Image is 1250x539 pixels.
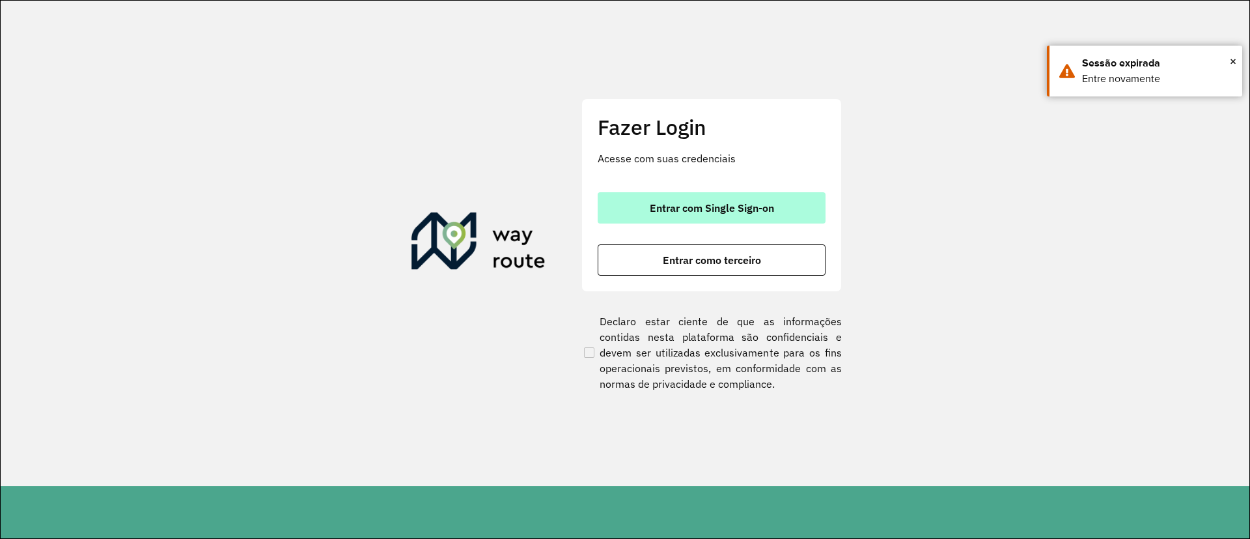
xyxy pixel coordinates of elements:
[581,313,842,392] label: Declaro estar ciente de que as informações contidas nesta plataforma são confidenciais e devem se...
[663,255,761,265] span: Entrar como terceiro
[1230,51,1236,71] button: Close
[650,203,774,213] span: Entrar com Single Sign-on
[1082,55,1232,71] div: Sessão expirada
[598,192,826,224] button: button
[598,115,826,139] h2: Fazer Login
[1230,51,1236,71] span: ×
[598,244,826,276] button: button
[1082,71,1232,87] div: Entre novamente
[598,151,826,166] p: Acesse com suas credenciais
[411,212,546,275] img: Roteirizador AmbevTech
